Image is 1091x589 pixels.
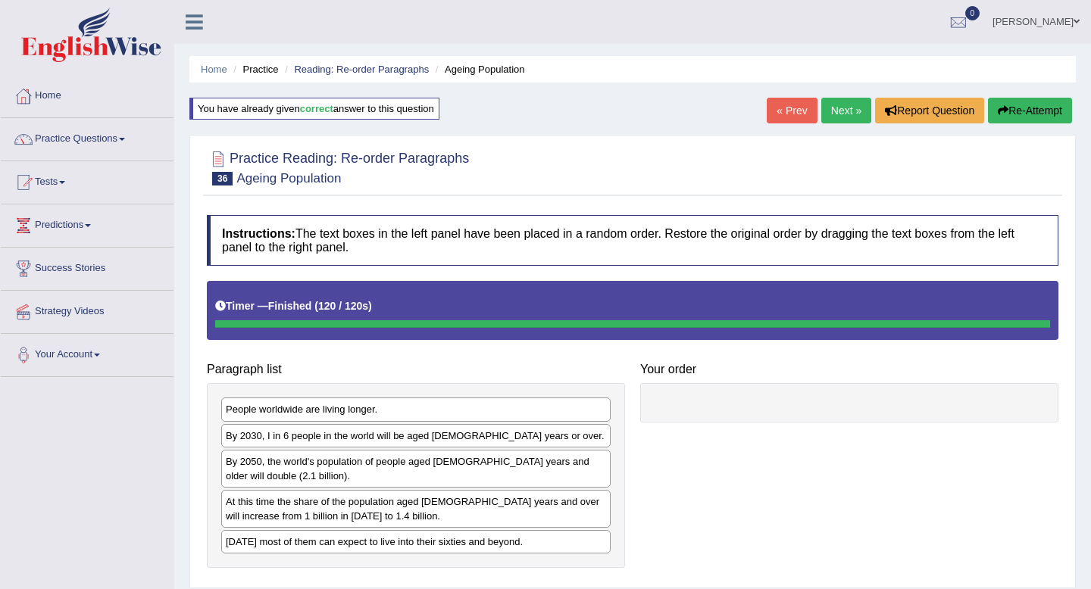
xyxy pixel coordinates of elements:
[368,300,372,312] b: )
[230,62,278,76] li: Practice
[640,363,1058,376] h4: Your order
[314,300,318,312] b: (
[189,98,439,120] div: You have already given answer to this question
[300,103,333,114] b: correct
[222,227,295,240] b: Instructions:
[221,397,611,421] div: People worldwide are living longer.
[875,98,984,123] button: Report Question
[294,64,429,75] a: Reading: Re-order Paragraphs
[207,363,625,376] h4: Paragraph list
[318,300,368,312] b: 120 / 120s
[201,64,227,75] a: Home
[221,530,611,553] div: [DATE] most of them can expect to live into their sixties and beyond.
[767,98,817,123] a: « Prev
[1,118,173,156] a: Practice Questions
[207,215,1058,266] h4: The text boxes in the left panel have been placed in a random order. Restore the original order b...
[215,301,372,312] h5: Timer —
[1,334,173,372] a: Your Account
[207,148,469,185] h2: Practice Reading: Re-order Paragraphs
[221,424,611,447] div: By 2030, I in 6 people in the world will be aged [DEMOGRAPHIC_DATA] years or over.
[212,172,233,185] span: 36
[1,204,173,242] a: Predictions
[1,291,173,329] a: Strategy Videos
[432,62,525,76] li: Ageing Population
[988,98,1072,123] button: Re-Attempt
[1,248,173,285] a: Success Stories
[1,75,173,113] a: Home
[221,490,611,528] div: At this time the share of the population aged [DEMOGRAPHIC_DATA] years and over will increase fro...
[1,161,173,199] a: Tests
[268,300,312,312] b: Finished
[221,450,611,488] div: By 2050, the world's population of people aged [DEMOGRAPHIC_DATA] years and older will double (2....
[821,98,871,123] a: Next »
[965,6,980,20] span: 0
[236,171,341,185] small: Ageing Population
